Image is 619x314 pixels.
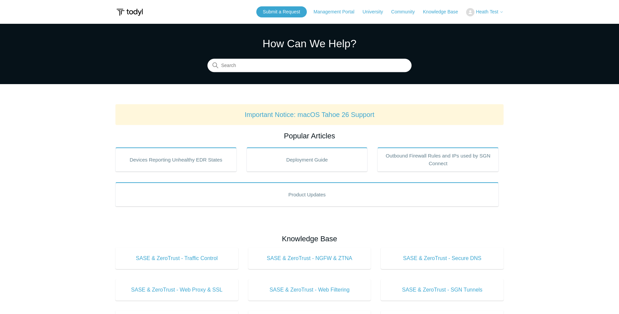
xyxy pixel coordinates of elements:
a: Knowledge Base [423,8,465,15]
h2: Knowledge Base [115,233,504,244]
a: Community [391,8,422,15]
button: Heath Test [466,8,504,16]
span: SASE & ZeroTrust - Secure DNS [391,254,494,262]
a: SASE & ZeroTrust - Secure DNS [381,248,504,269]
span: Heath Test [476,9,498,14]
a: University [362,8,389,15]
input: Search [207,59,412,72]
a: Devices Reporting Unhealthy EDR States [115,147,237,172]
span: SASE & ZeroTrust - Web Proxy & SSL [125,286,228,294]
a: SASE & ZeroTrust - SGN Tunnels [381,279,504,301]
span: SASE & ZeroTrust - Traffic Control [125,254,228,262]
a: Submit a Request [256,6,307,17]
span: SASE & ZeroTrust - NGFW & ZTNA [258,254,361,262]
img: Todyl Support Center Help Center home page [115,6,144,18]
h1: How Can We Help? [207,36,412,52]
a: Important Notice: macOS Tahoe 26 Support [245,111,374,118]
a: Deployment Guide [247,147,368,172]
a: Outbound Firewall Rules and IPs used by SGN Connect [377,147,499,172]
a: SASE & ZeroTrust - NGFW & ZTNA [248,248,371,269]
a: SASE & ZeroTrust - Web Proxy & SSL [115,279,238,301]
span: SASE & ZeroTrust - Web Filtering [258,286,361,294]
h2: Popular Articles [115,130,504,141]
a: Management Portal [314,8,361,15]
a: Product Updates [115,182,499,206]
a: SASE & ZeroTrust - Traffic Control [115,248,238,269]
a: SASE & ZeroTrust - Web Filtering [248,279,371,301]
span: SASE & ZeroTrust - SGN Tunnels [391,286,494,294]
